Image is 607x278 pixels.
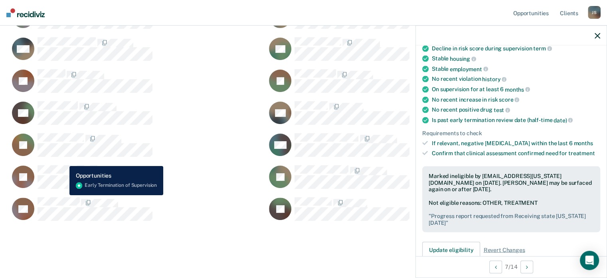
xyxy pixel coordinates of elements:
[429,200,594,226] div: Not eligible reasons: OTHER, TREATMENT
[489,260,502,273] button: Previous Opportunity
[432,65,600,72] div: Stable
[10,37,267,69] div: CaseloadOpportunityCell-265134
[10,165,267,197] div: CaseloadOpportunityCell-248298
[432,55,600,62] div: Stable
[267,165,524,197] div: CaseloadOpportunityCell-232929
[482,76,506,82] span: history
[580,251,599,270] div: Open Intercom Messenger
[267,101,524,133] div: CaseloadOpportunityCell-264161
[429,212,594,226] pre: " Progress report requested from Receiving state [US_STATE] [DATE] "
[416,256,607,277] div: 7 / 14
[10,197,267,229] div: CaseloadOpportunityCell-207384
[432,116,600,124] div: Is past early termination review date (half-time
[432,150,600,157] div: Confirm that clinical assessment confirmed need for
[10,133,267,165] div: CaseloadOpportunityCell-203814
[499,96,519,103] span: score
[450,66,488,72] span: employment
[432,106,600,114] div: No recent positive drug
[554,117,573,123] span: date)
[10,101,267,133] div: CaseloadOpportunityCell-259967
[483,246,525,253] span: Revert Changes
[429,172,594,192] div: Marked ineligible by [EMAIL_ADDRESS][US_STATE][DOMAIN_NAME] on [DATE]. [PERSON_NAME] may be surfa...
[10,69,267,101] div: CaseloadOpportunityCell-258487
[432,140,600,147] div: If relevant, negative [MEDICAL_DATA] within the last 6
[573,140,593,146] span: months
[432,96,600,103] div: No recent increase in risk
[450,56,476,62] span: housing
[494,107,510,113] span: test
[432,76,600,83] div: No recent violation
[267,69,524,101] div: CaseloadOpportunityCell-183220
[422,130,600,137] div: Requirements to check
[432,45,600,52] div: Decline in risk score during supervision
[432,86,600,93] div: On supervision for at least 6
[568,150,595,156] span: treatment
[267,37,524,69] div: CaseloadOpportunityCell-256882
[267,197,524,229] div: CaseloadOpportunityCell-151079
[422,242,480,258] button: Update eligibility
[520,260,533,273] button: Next Opportunity
[588,6,601,19] div: J S
[505,86,530,92] span: months
[533,45,552,52] span: term
[267,133,524,165] div: CaseloadOpportunityCell-253378
[6,8,45,17] img: Recidiviz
